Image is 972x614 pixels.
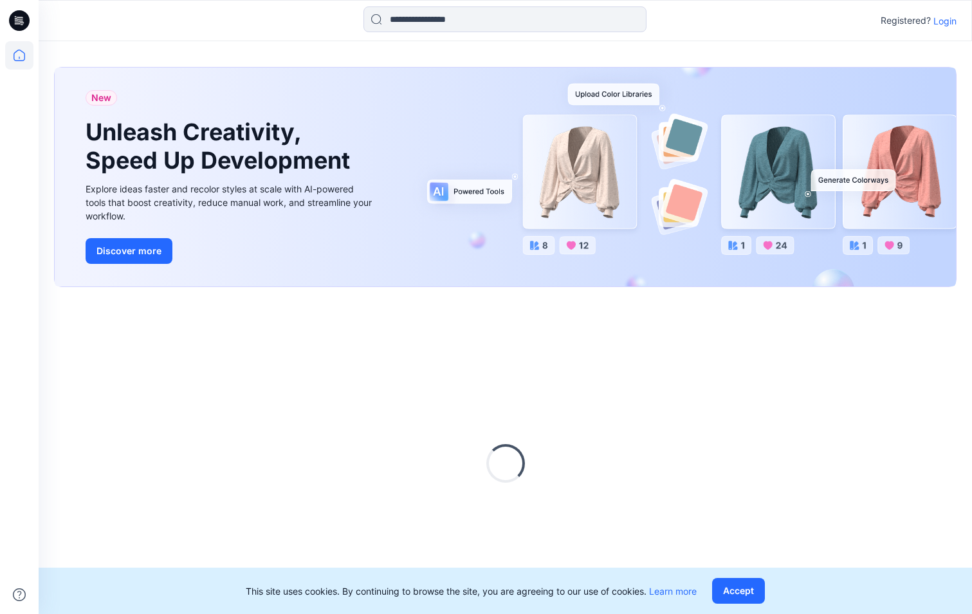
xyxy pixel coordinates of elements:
[91,90,111,106] span: New
[881,13,931,28] p: Registered?
[933,14,957,28] p: Login
[86,238,172,264] button: Discover more
[86,238,375,264] a: Discover more
[86,182,375,223] div: Explore ideas faster and recolor styles at scale with AI-powered tools that boost creativity, red...
[712,578,765,604] button: Accept
[86,118,356,174] h1: Unleash Creativity, Speed Up Development
[649,586,697,597] a: Learn more
[246,584,697,598] p: This site uses cookies. By continuing to browse the site, you are agreeing to our use of cookies.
